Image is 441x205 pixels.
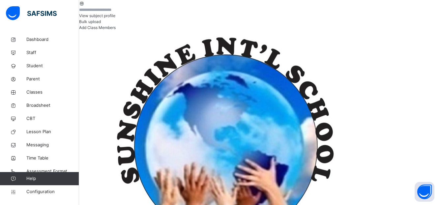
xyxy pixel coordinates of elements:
[415,182,434,202] button: Open asap
[26,102,79,109] span: Broadsheet
[26,142,79,148] span: Messaging
[26,63,79,69] span: Student
[26,168,79,175] span: Assessment Format
[26,175,79,182] span: Help
[26,49,79,56] span: Staff
[26,189,79,195] span: Configuration
[26,89,79,96] span: Classes
[26,76,79,82] span: Parent
[79,19,101,24] span: Bulk upload
[26,129,79,135] span: Lesson Plan
[26,36,79,43] span: Dashboard
[79,25,116,30] span: Add Class Members
[26,155,79,161] span: Time Table
[79,13,115,18] span: View subject profile
[26,115,79,122] span: CBT
[6,6,57,20] img: safsims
